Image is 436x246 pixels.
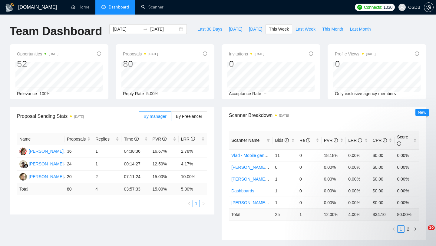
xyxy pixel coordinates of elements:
[255,52,264,56] time: [DATE]
[400,5,404,9] span: user
[123,58,158,70] div: 80
[93,183,121,195] td: 4
[424,5,434,10] a: setting
[229,111,419,119] span: Scanner Breakdown
[397,225,405,233] li: 1
[187,202,191,205] span: left
[390,225,397,233] button: left
[297,208,322,220] td: 1
[424,5,433,10] span: setting
[19,160,27,168] img: MI
[428,225,435,230] span: 10
[141,5,163,10] a: searchScanner
[272,161,297,173] td: 0
[334,138,338,142] span: info-circle
[64,183,93,195] td: 80
[418,110,426,115] span: New
[350,26,371,32] span: Last Month
[272,149,297,161] td: 11
[346,24,374,34] button: Last Month
[185,200,193,207] li: Previous Page
[64,171,93,183] td: 20
[202,202,205,205] span: right
[335,91,396,96] span: Only exclusive agency members
[191,137,195,141] span: info-circle
[17,50,58,58] span: Opportunities
[297,173,322,185] td: 0
[322,173,346,185] td: 0.00%
[322,161,346,173] td: 0.00%
[134,137,139,141] span: info-circle
[179,183,207,195] td: 5.00 %
[306,138,310,142] span: info-circle
[292,24,319,34] button: Last Week
[113,26,140,32] input: Start date
[93,145,121,158] td: 1
[285,138,289,142] span: info-circle
[229,91,261,96] span: Acceptance Rate
[346,149,370,161] td: 0.00%
[121,183,150,195] td: 03:57:33
[148,52,158,56] time: [DATE]
[179,171,207,183] td: 10.00%
[179,158,207,171] td: 4.17%
[64,158,93,171] td: 24
[93,133,121,145] th: Replies
[19,173,27,181] img: DA
[121,158,150,171] td: 00:14:27
[143,27,148,32] span: swap-right
[392,227,395,231] span: left
[5,3,15,12] img: logo
[335,50,375,58] span: Profile Views
[150,158,179,171] td: 12.50%
[95,136,114,142] span: Replies
[193,200,200,207] a: 1
[146,91,158,96] span: 5.00%
[19,148,64,153] a: AK[PERSON_NAME]
[309,52,313,56] span: info-circle
[144,114,166,119] span: By manager
[405,226,411,232] a: 2
[49,52,58,56] time: [DATE]
[335,58,375,70] div: 0
[269,26,289,32] span: This Week
[297,185,322,197] td: 0
[395,161,419,173] td: 0.00%
[296,26,315,32] span: Last Week
[101,5,106,9] span: dashboard
[143,27,148,32] span: to
[395,149,419,161] td: 0.00%
[383,4,392,11] span: 1030
[24,164,28,168] img: gigradar-bm.png
[19,148,27,155] img: AK
[39,91,50,96] span: 100%
[10,24,102,38] h1: Team Dashboard
[266,138,270,142] span: filter
[373,138,387,143] span: CPR
[397,135,408,146] span: Score
[322,26,343,32] span: This Month
[390,225,397,233] li: Previous Page
[324,138,338,143] span: PVR
[29,148,64,155] div: [PERSON_NAME]
[150,26,178,32] input: End date
[272,185,297,197] td: 1
[229,50,264,58] span: Invitations
[297,161,322,173] td: 0
[194,24,226,34] button: Last 30 Days
[383,138,387,142] span: info-circle
[123,91,144,96] span: Reply Rate
[71,5,89,10] a: homeHome
[121,171,150,183] td: 07:11:24
[229,26,242,32] span: [DATE]
[185,200,193,207] button: left
[415,225,430,240] iframe: Intercom live chat
[395,173,419,185] td: 0.00%
[231,165,293,170] a: [PERSON_NAME] - UI/UX SaaS
[348,138,362,143] span: LRR
[179,145,207,158] td: 2.78%
[176,114,202,119] span: By Freelancer
[412,225,419,233] button: right
[93,171,121,183] td: 2
[150,183,179,195] td: 15.00 %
